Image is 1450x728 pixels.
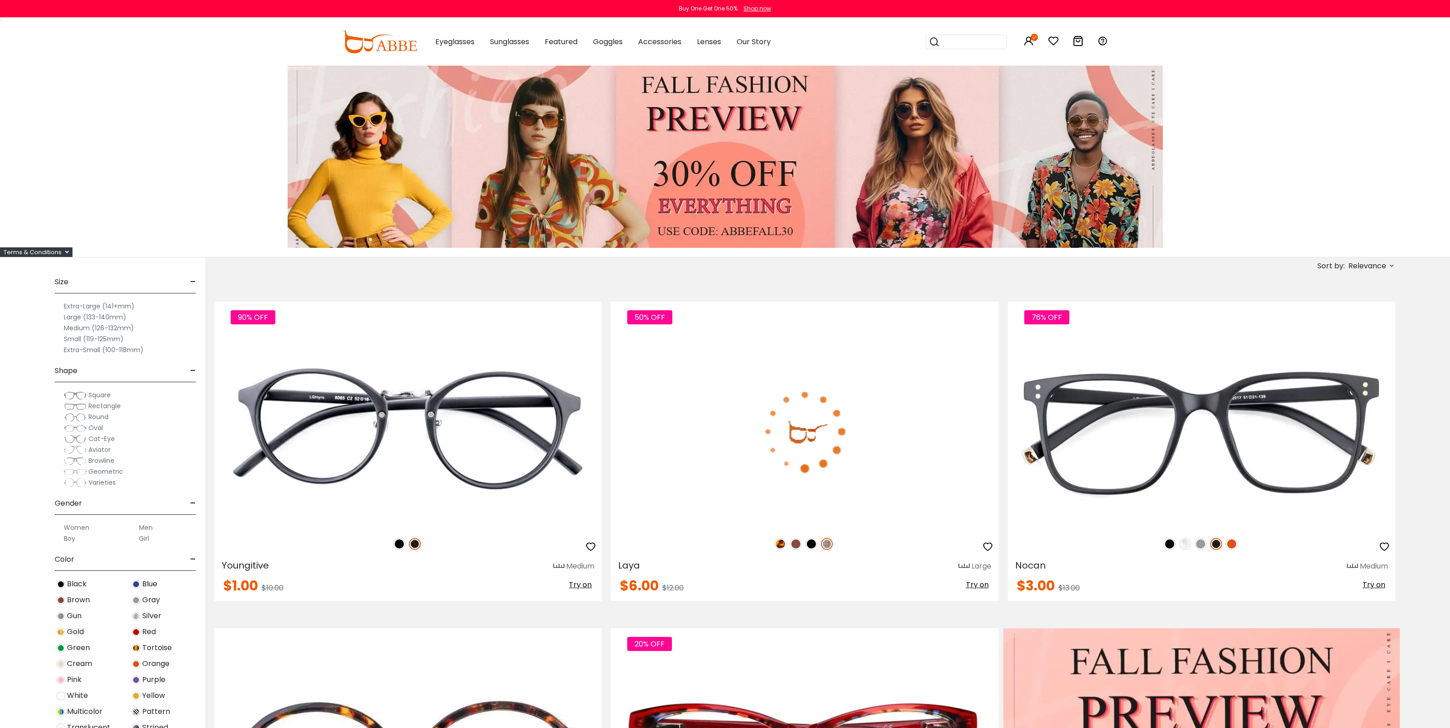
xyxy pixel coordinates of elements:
img: Gun [57,612,65,620]
img: Tortoise [132,644,140,652]
span: $12.00 [662,583,684,593]
img: abbeglasses.com [342,31,417,53]
span: Browline [88,456,114,465]
img: Matte Black [409,538,421,550]
img: Matte Black [1210,538,1222,550]
img: Red [132,628,140,636]
span: Try on [966,579,989,590]
img: Gold [57,628,65,636]
span: Sunglasses [490,36,529,47]
a: Shop now [739,5,771,12]
span: Youngitive [222,559,269,572]
img: promotion [288,66,1163,248]
label: Extra-Large (141+mm) [64,301,134,312]
img: Browline.png [64,456,87,466]
img: Pink [57,676,65,684]
span: Orange [142,658,170,669]
button: Try on [963,579,991,591]
label: Women [64,522,89,533]
img: Blue [132,580,140,589]
span: Gun [67,610,82,621]
span: Try on [1362,579,1385,590]
span: Multicolor [67,706,103,717]
label: Boy [64,533,75,544]
span: $10.00 [262,583,284,593]
img: Rectangle.png [64,402,87,411]
img: Orange [132,660,140,668]
span: Aviator [88,445,111,454]
span: Pattern [142,706,170,717]
span: - [190,549,196,570]
img: size ruler [1347,563,1358,570]
label: Girl [139,533,149,544]
img: Green [57,644,65,652]
span: Geometric [88,467,123,476]
img: Black [393,538,405,550]
img: Gun Laya - Plastic ,Universal Bridge Fit [611,334,998,528]
span: 76% OFF [1024,310,1069,324]
span: 90% OFF [231,310,275,324]
span: Sort by: [1317,261,1345,271]
div: Medium [566,561,594,572]
img: size ruler [553,563,564,570]
img: Orange [1226,538,1238,550]
span: Square [88,390,111,400]
img: Geometric.png [64,467,87,477]
img: Brown [790,538,802,550]
label: Large (133-140mm) [64,312,126,323]
span: Oval [88,423,103,432]
img: Gray [1195,538,1207,550]
span: Red [142,626,156,637]
img: Gray [132,596,140,605]
span: Varieties [88,478,116,487]
img: Black [805,538,817,550]
img: Oval.png [64,424,87,433]
img: Multicolor [57,707,65,716]
img: Aviator.png [64,446,87,455]
img: Pattern [132,707,140,716]
img: Yellow [132,692,140,700]
span: Nocan [1015,559,1046,572]
span: Rectangle [88,401,121,410]
img: Silver [132,612,140,620]
img: Cat-Eye.png [64,435,87,444]
img: size ruler [959,563,970,570]
span: Laya [618,559,640,572]
h1: promotion [288,66,312,71]
span: Silver [142,610,161,621]
span: Yellow [142,690,165,701]
img: Brown [57,596,65,605]
span: Gold [67,626,84,637]
label: Men [139,522,153,533]
span: - [190,360,196,382]
img: Leopard [774,538,786,550]
span: Green [67,642,90,653]
button: Try on [566,579,594,591]
img: Varieties.png [64,478,87,487]
span: $1.00 [223,576,258,595]
label: Extra-Small (100-118mm) [64,344,144,355]
img: Round.png [64,413,87,422]
img: Matte-black Nocan - TR ,Universal Bridge Fit [1008,334,1395,528]
span: Featured [545,36,578,47]
img: Clear [1179,538,1191,550]
span: - [190,271,196,293]
span: Round [88,412,108,421]
span: Goggles [593,36,623,47]
span: Our Story [737,36,771,47]
img: Black [57,580,65,589]
span: Purple [142,674,165,685]
span: Blue [142,579,157,590]
span: Gray [142,595,160,605]
span: Black [67,579,87,590]
span: Accessories [638,36,681,47]
div: Buy One Get One 50% [679,5,738,13]
img: Purple [132,676,140,684]
img: White [57,692,65,700]
span: Pink [67,674,82,685]
img: Matte-black Youngitive - Plastic ,Adjust Nose Pads [214,334,602,528]
div: Medium [1360,561,1388,572]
